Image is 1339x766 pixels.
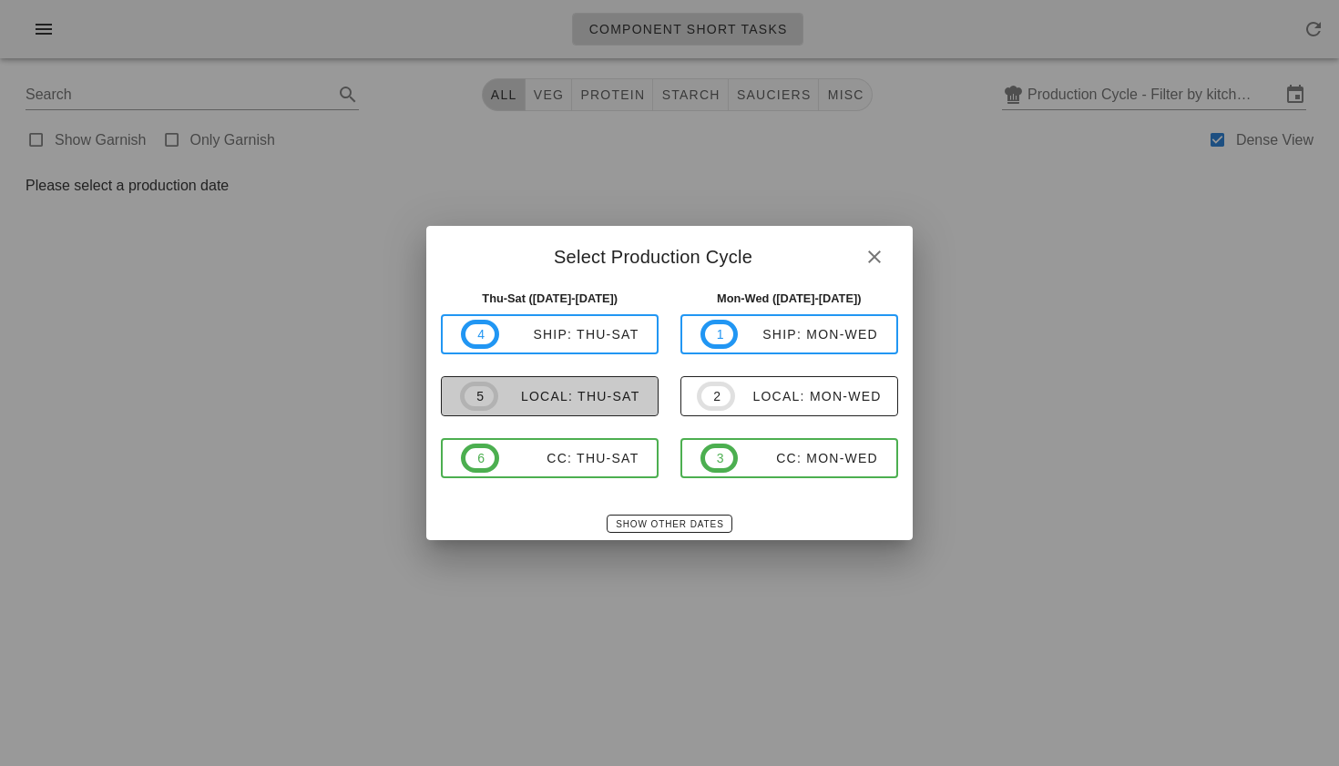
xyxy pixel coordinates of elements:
[476,448,484,468] span: 6
[499,451,639,465] div: CC: Thu-Sat
[738,327,878,342] div: ship: Mon-Wed
[426,226,912,282] div: Select Production Cycle
[499,327,639,342] div: ship: Thu-Sat
[607,515,731,533] button: Show Other Dates
[738,451,878,465] div: CC: Mon-Wed
[735,389,882,403] div: local: Mon-Wed
[475,386,483,406] span: 5
[476,324,484,344] span: 4
[680,438,898,478] button: 3CC: Mon-Wed
[615,519,723,529] span: Show Other Dates
[482,291,618,305] strong: Thu-Sat ([DATE]-[DATE])
[498,389,640,403] div: local: Thu-Sat
[716,448,723,468] span: 3
[441,438,659,478] button: 6CC: Thu-Sat
[712,386,720,406] span: 2
[680,376,898,416] button: 2local: Mon-Wed
[717,291,862,305] strong: Mon-Wed ([DATE]-[DATE])
[716,324,723,344] span: 1
[441,314,659,354] button: 4ship: Thu-Sat
[680,314,898,354] button: 1ship: Mon-Wed
[441,376,659,416] button: 5local: Thu-Sat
